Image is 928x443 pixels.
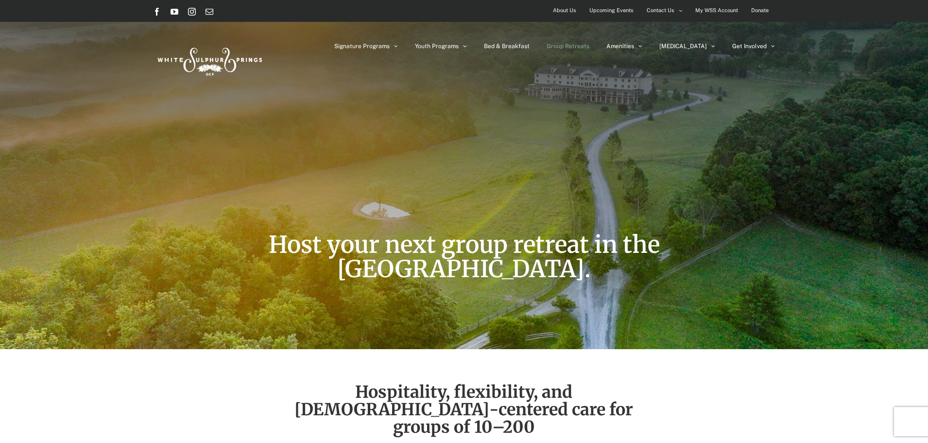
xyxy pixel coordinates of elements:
[484,43,530,49] span: Bed & Breakfast
[606,22,642,71] a: Amenities
[659,43,707,49] span: [MEDICAL_DATA]
[732,22,775,71] a: Get Involved
[415,43,459,49] span: Youth Programs
[751,3,769,18] span: Donate
[659,22,715,71] a: [MEDICAL_DATA]
[547,22,589,71] a: Group Retreats
[153,37,265,83] img: White Sulphur Springs Logo
[282,383,646,436] h2: Hospitality, flexibility, and [DEMOGRAPHIC_DATA]-centered care for groups of 10–200
[553,3,576,18] span: About Us
[695,3,738,18] span: My WSS Account
[547,43,589,49] span: Group Retreats
[171,8,178,16] a: YouTube
[188,8,196,16] a: Instagram
[153,8,161,16] a: Facebook
[589,3,634,18] span: Upcoming Events
[732,43,767,49] span: Get Involved
[334,22,775,71] nav: Main Menu
[206,8,213,16] a: Email
[269,230,660,284] span: Host your next group retreat in the [GEOGRAPHIC_DATA].
[334,43,390,49] span: Signature Programs
[606,43,634,49] span: Amenities
[334,22,398,71] a: Signature Programs
[484,22,530,71] a: Bed & Breakfast
[647,3,674,18] span: Contact Us
[415,22,467,71] a: Youth Programs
